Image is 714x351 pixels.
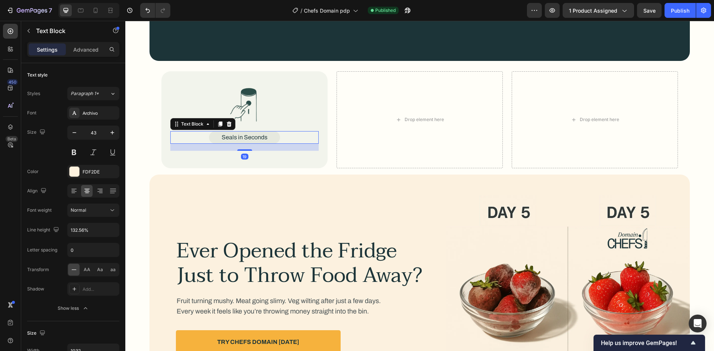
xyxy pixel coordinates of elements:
[563,3,634,18] button: 1 product assigned
[300,7,302,14] span: /
[643,7,656,14] span: Save
[27,225,61,235] div: Line height
[49,6,52,15] p: 7
[27,110,36,116] div: Font
[73,46,99,53] p: Advanced
[27,207,52,214] div: Font weight
[279,96,319,102] div: Drop element here
[27,90,40,97] div: Styles
[37,46,58,53] p: Settings
[454,96,494,102] div: Drop element here
[601,339,689,347] span: Help us improve GemPages!
[3,3,55,18] button: 7
[67,87,119,100] button: Paragraph 1*
[71,207,86,213] span: Normal
[637,3,662,18] button: Save
[27,127,47,137] div: Size
[27,186,48,196] div: Align
[84,266,90,273] span: AA
[67,204,119,217] button: Normal
[51,275,257,296] p: Fruit turning mushy. Meat going slimy. Veg wilting after just a few days. Every week it feels lik...
[375,7,396,14] span: Published
[27,266,49,273] div: Transform
[36,26,99,35] p: Text Block
[83,169,118,175] div: FDF2DE
[110,266,116,273] span: aa
[125,21,714,351] iframe: Design area
[83,110,118,117] div: Archivo
[83,286,118,293] div: Add...
[671,7,689,14] div: Publish
[27,168,39,175] div: Color
[304,7,350,14] span: Chefs Domain pdp
[7,79,18,85] div: 450
[665,3,696,18] button: Publish
[27,247,57,253] div: Letter spacing
[27,302,119,315] button: Show less
[689,315,707,332] div: Open Intercom Messenger
[68,223,119,237] input: Auto
[569,7,617,14] span: 1 product assigned
[51,217,305,268] h2: Ever Opened the Fridge Just to Throw Food Away?
[27,328,47,338] div: Size
[601,338,698,347] button: Show survey - Help us improve GemPages!
[58,305,89,312] div: Show less
[27,286,44,292] div: Shadow
[51,309,215,333] button: <p>Try Chefs &nbsp;Domain Today</p>
[68,243,119,257] input: Auto
[27,72,48,78] div: Text style
[71,90,99,97] span: Paragraph 1*
[92,317,174,326] p: Try Chefs Domain [DATE]
[140,3,170,18] div: Undo/Redo
[97,266,103,273] span: Aa
[6,136,18,142] div: Beta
